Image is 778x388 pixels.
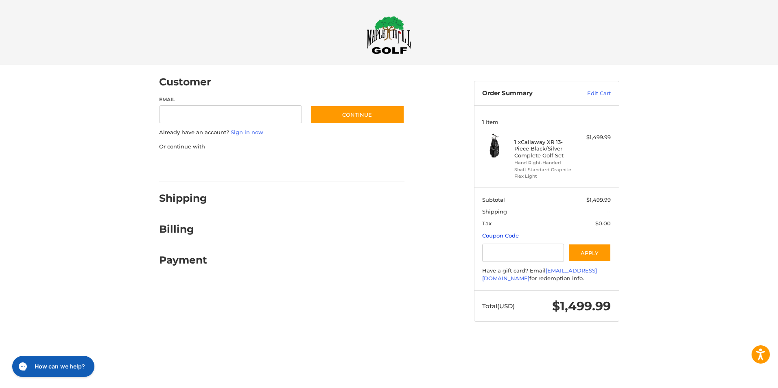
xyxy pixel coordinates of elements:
h3: 1 Item [482,119,611,125]
li: Hand Right-Handed [514,159,577,166]
h2: Payment [159,254,207,266]
iframe: Google Customer Reviews [711,366,778,388]
a: Coupon Code [482,232,519,239]
span: $1,499.99 [586,196,611,203]
span: Subtotal [482,196,505,203]
h3: Order Summary [482,89,570,98]
iframe: Gorgias live chat messenger [8,353,97,380]
span: $1,499.99 [552,299,611,314]
label: Email [159,96,302,103]
h4: 1 x Callaway XR 13-Piece Black/Silver Complete Golf Set [514,139,577,159]
span: Tax [482,220,492,227]
button: Continue [310,105,404,124]
span: -- [607,208,611,215]
button: Apply [568,244,611,262]
li: Shaft Standard Graphite [514,166,577,173]
div: Have a gift card? Email for redemption info. [482,267,611,283]
iframe: PayPal-paylater [225,159,286,173]
h2: Customer [159,76,211,88]
a: Sign in now [231,129,263,135]
span: Total (USD) [482,302,515,310]
span: Shipping [482,208,507,215]
div: $1,499.99 [579,133,611,142]
h2: Shipping [159,192,207,205]
p: Already have an account? [159,129,404,137]
a: Edit Cart [570,89,611,98]
li: Flex Light [514,173,577,180]
span: $0.00 [595,220,611,227]
iframe: PayPal-paypal [156,159,217,173]
h2: Billing [159,223,207,235]
input: Gift Certificate or Coupon Code [482,244,564,262]
img: Maple Hill Golf [367,16,411,54]
iframe: PayPal-venmo [294,159,355,173]
p: Or continue with [159,143,404,151]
